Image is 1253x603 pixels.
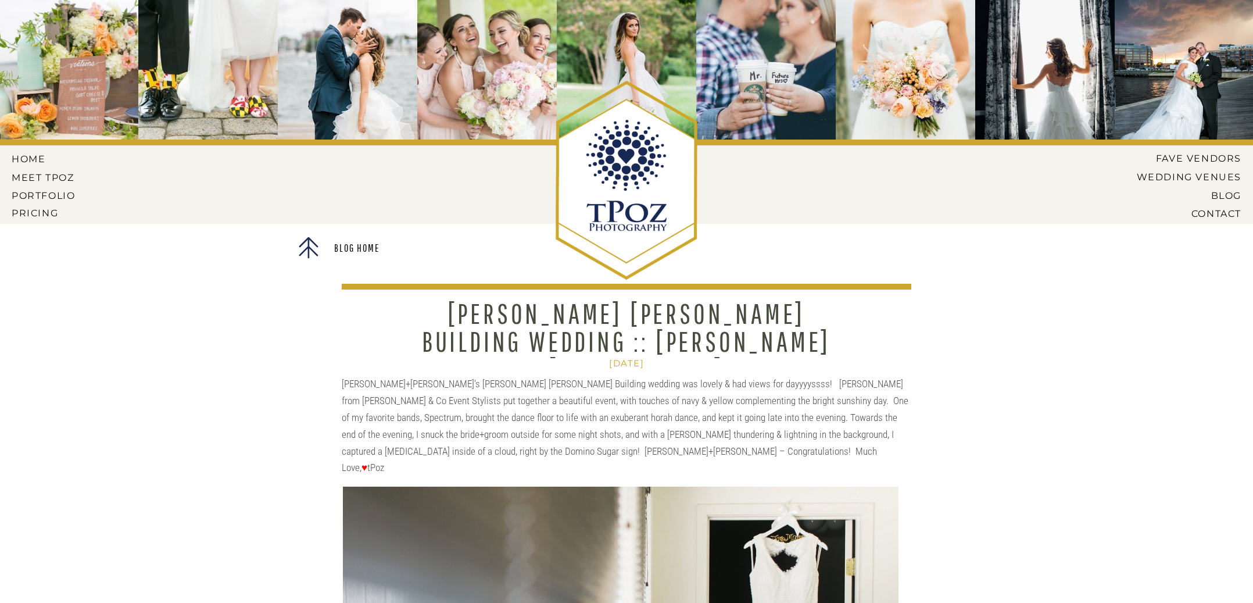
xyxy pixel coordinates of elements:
[1119,172,1241,182] a: Wedding Venues
[1150,208,1241,219] a: CONTACT
[12,154,64,164] a: HOME
[361,462,367,473] span: ♥
[1146,153,1241,163] a: Fave Vendors
[12,190,78,201] a: PORTFOLIO
[320,243,393,255] a: Blog Home
[416,299,837,383] h1: [PERSON_NAME] [PERSON_NAME] Building Wedding :: [PERSON_NAME] + [PERSON_NAME]
[12,208,78,218] a: Pricing
[12,172,75,183] a: MEET tPoz
[525,358,728,369] h2: [DATE]
[342,376,911,476] p: [PERSON_NAME]+[PERSON_NAME]’s [PERSON_NAME] [PERSON_NAME] Building wedding was lovely & had views...
[1127,190,1241,201] a: BLOG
